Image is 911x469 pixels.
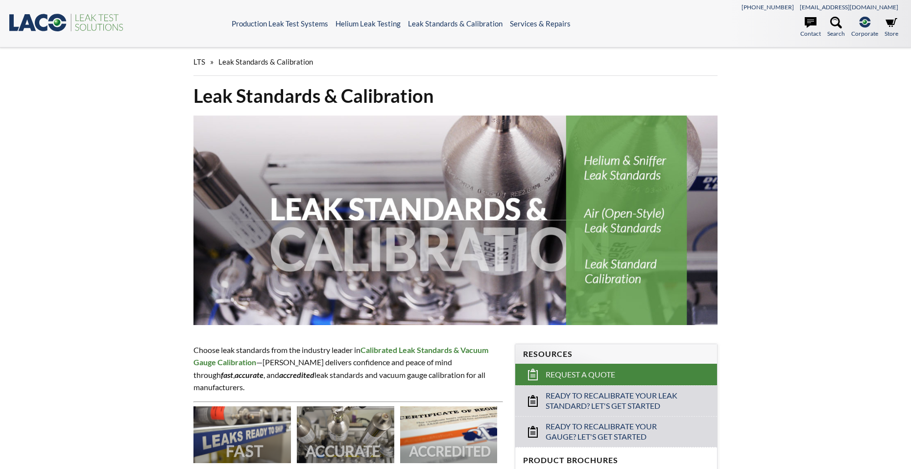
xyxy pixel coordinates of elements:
[218,57,313,66] span: Leak Standards & Calibration
[515,385,717,416] a: Ready to Recalibrate Your Leak Standard? Let's Get Started
[232,19,328,28] a: Production Leak Test Systems
[523,349,709,359] h4: Resources
[515,416,717,447] a: Ready to Recalibrate Your Gauge? Let's Get Started
[546,370,615,380] span: Request a Quote
[408,19,503,28] a: Leak Standards & Calibration
[510,19,571,28] a: Services & Repairs
[800,3,898,11] a: [EMAIL_ADDRESS][DOMAIN_NAME]
[400,406,498,463] img: Image showing the word ACCREDITED overlaid on it
[546,391,688,411] span: Ready to Recalibrate Your Leak Standard? Let's Get Started
[193,344,503,394] p: Choose leak standards from the industry leader in —[PERSON_NAME] delivers confidence and peace of...
[851,29,878,38] span: Corporate
[885,17,898,38] a: Store
[279,370,314,379] em: accredited
[515,364,717,385] a: Request a Quote
[235,370,264,379] strong: accurate
[546,422,688,442] span: Ready to Recalibrate Your Gauge? Let's Get Started
[336,19,401,28] a: Helium Leak Testing
[523,455,709,466] h4: Product Brochures
[193,406,291,463] img: Image showing the word FAST overlaid on it
[221,370,233,379] em: fast
[193,48,718,76] div: »
[193,116,718,325] img: Leak Standards & Calibration header
[742,3,794,11] a: [PHONE_NUMBER]
[193,84,718,108] h1: Leak Standards & Calibration
[800,17,821,38] a: Contact
[297,406,394,463] img: Image showing the word ACCURATE overlaid on it
[193,57,205,66] span: LTS
[827,17,845,38] a: Search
